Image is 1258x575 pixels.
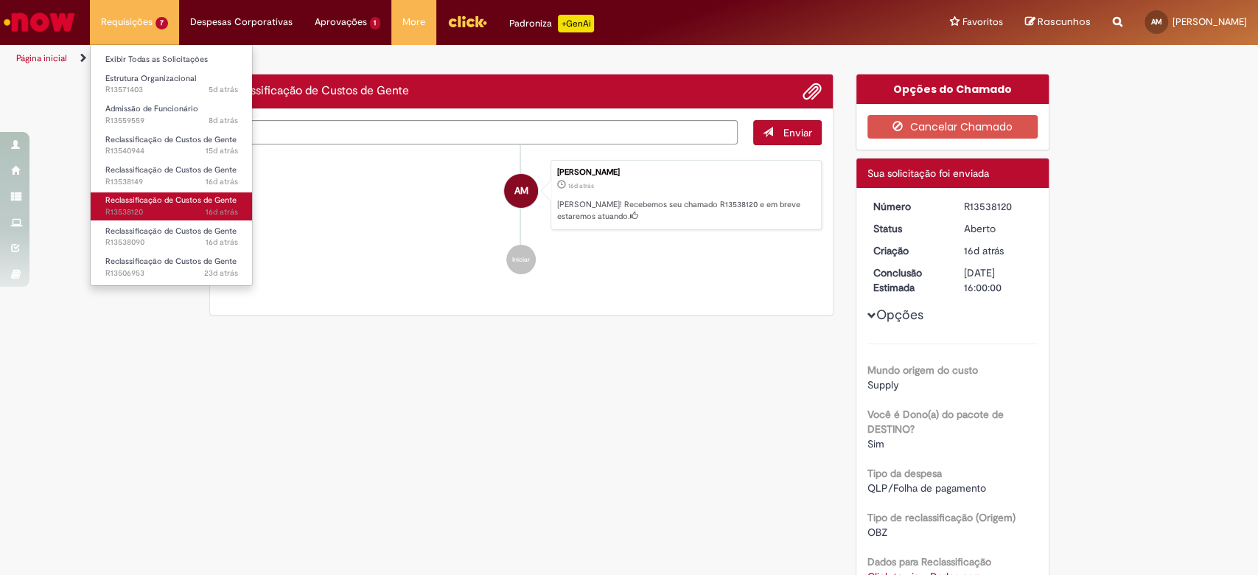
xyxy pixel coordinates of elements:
span: 1 [370,17,381,29]
p: [PERSON_NAME]! Recebemos seu chamado R13538120 e em breve estaremos atuando. [557,199,814,222]
span: 5d atrás [209,84,238,95]
li: Ana Laura Bastos Machado [221,160,822,231]
div: [PERSON_NAME] [557,168,814,177]
h2: Reclassificação de Custos de Gente Histórico de tíquete [221,85,409,98]
span: 16d atrás [964,244,1004,257]
div: Aberto [964,221,1032,236]
span: Estrutura Organizacional [105,73,196,84]
div: 16/09/2025 08:48:19 [964,243,1032,258]
a: Aberto R13538149 : Reclassificação de Custos de Gente [91,162,253,189]
span: R13538149 [105,176,238,188]
div: R13538120 [964,199,1032,214]
span: R13540944 [105,145,238,157]
span: 7 [155,17,168,29]
ul: Requisições [90,44,253,286]
a: Aberto R13571403 : Estrutura Organizacional [91,71,253,98]
b: Dados para Reclassificação [867,555,991,568]
span: Sua solicitação foi enviada [867,167,989,180]
img: click_logo_yellow_360x200.png [447,10,487,32]
b: Você é Dono(a) do pacote de DESTINO? [867,408,1004,436]
div: Opções do Chamado [856,74,1049,104]
span: Requisições [101,15,153,29]
b: Mundo origem do custo [867,363,978,377]
span: Reclassificação de Custos de Gente [105,256,237,267]
button: Enviar [753,120,822,145]
div: Ana Laura Bastos Machado [504,174,538,208]
b: Tipo de reclassificação (Origem) [867,511,1016,524]
dt: Conclusão Estimada [862,265,953,295]
a: Rascunhos [1025,15,1091,29]
span: 16d atrás [206,176,238,187]
time: 16/09/2025 08:48:19 [964,244,1004,257]
ul: Histórico de tíquete [221,145,822,290]
a: Aberto R13559559 : Admissão de Funcionário [91,101,253,128]
span: Supply [867,378,899,391]
time: 09/09/2025 12:39:58 [204,268,238,279]
span: More [402,15,425,29]
time: 23/09/2025 14:57:54 [209,115,238,126]
span: R13559559 [105,115,238,127]
span: R13538120 [105,206,238,218]
b: Tipo da despesa [867,467,942,480]
time: 16/09/2025 08:48:19 [568,181,594,190]
a: Exibir Todas as Solicitações [91,52,253,68]
span: 23d atrás [204,268,238,279]
a: Aberto R13506953 : Reclassificação de Custos de Gente [91,254,253,281]
span: QLP/Folha de pagamento [867,481,986,495]
img: ServiceNow [1,7,77,37]
a: Página inicial [16,52,67,64]
span: 15d atrás [206,145,238,156]
div: [DATE] 16:00:00 [964,265,1032,295]
span: Rascunhos [1038,15,1091,29]
span: Reclassificação de Custos de Gente [105,195,237,206]
span: AM [514,173,528,209]
a: Aberto R13538090 : Reclassificação de Custos de Gente [91,223,253,251]
span: R13538090 [105,237,238,248]
ul: Trilhas de página [11,45,828,72]
span: 16d atrás [206,237,238,248]
time: 16/09/2025 08:48:21 [206,206,238,217]
span: Reclassificação de Custos de Gente [105,164,237,175]
span: 8d atrás [209,115,238,126]
span: R13506953 [105,268,238,279]
button: Cancelar Chamado [867,115,1038,139]
dt: Criação [862,243,953,258]
time: 26/09/2025 16:01:59 [209,84,238,95]
span: Despesas Corporativas [190,15,293,29]
span: Aprovações [315,15,367,29]
p: +GenAi [558,15,594,32]
span: Sim [867,437,884,450]
span: Enviar [783,126,812,139]
span: AM [1151,17,1162,27]
a: Aberto R13540944 : Reclassificação de Custos de Gente [91,132,253,159]
span: OBZ [867,526,887,539]
a: Aberto R13538120 : Reclassificação de Custos de Gente [91,192,253,220]
dt: Status [862,221,953,236]
span: 16d atrás [206,206,238,217]
dt: Número [862,199,953,214]
span: Reclassificação de Custos de Gente [105,226,237,237]
span: 16d atrás [568,181,594,190]
span: [PERSON_NAME] [1173,15,1247,28]
span: R13571403 [105,84,238,96]
span: Favoritos [962,15,1003,29]
time: 16/09/2025 08:43:04 [206,237,238,248]
div: Padroniza [509,15,594,32]
span: Reclassificação de Custos de Gente [105,134,237,145]
span: Admissão de Funcionário [105,103,198,114]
